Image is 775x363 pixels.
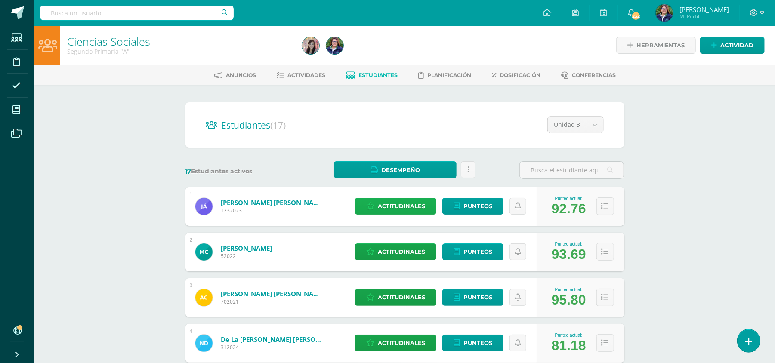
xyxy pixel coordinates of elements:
div: 3 [190,283,193,289]
a: [PERSON_NAME] [221,244,272,252]
a: Planificación [418,68,471,82]
span: Herramientas [636,37,685,53]
span: Actitudinales [378,289,425,305]
div: 93.69 [552,246,586,262]
span: 312024 [221,344,324,351]
div: 81.18 [552,338,586,354]
label: Estudiantes activos [185,167,290,175]
a: Actitudinales [355,198,436,215]
span: Actitudinales [378,335,425,351]
div: 1 [190,191,193,197]
a: Punteos [442,243,503,260]
span: Actitudinales [378,198,425,214]
a: Unidad 3 [548,117,603,133]
a: Anuncios [214,68,256,82]
span: Mi Perfil [679,13,729,20]
span: Planificación [427,72,471,78]
img: cd816e1d9b99ce6ebfda1176cabbab92.png [656,4,673,22]
a: Desempeño [334,161,457,178]
span: 1232023 [221,207,324,214]
div: Punteo actual: [552,287,586,292]
a: Actividades [277,68,325,82]
img: 49868e3fc3827397d40ae9b06e609c4e.png [195,243,213,261]
span: Desempeño [381,162,420,178]
a: Actividad [700,37,765,54]
div: 4 [190,328,193,334]
span: Actividades [287,72,325,78]
img: 9551210c757c62f5e4bd36020026bc4b.png [302,37,319,54]
div: Punteo actual: [552,242,586,246]
span: Estudiantes [358,72,398,78]
div: Punteo actual: [552,333,586,338]
input: Busca un usuario... [40,6,234,20]
span: Punteos [463,198,492,214]
span: Actitudinales [378,244,425,260]
a: Actitudinales [355,289,436,306]
a: Dosificación [492,68,540,82]
a: Estudiantes [346,68,398,82]
span: Punteos [463,289,492,305]
span: 52022 [221,252,272,260]
img: cd816e1d9b99ce6ebfda1176cabbab92.png [326,37,343,54]
span: Conferencias [572,72,616,78]
img: 8a1e21b8128fdbaff9fd671efda254bc.png [195,335,213,352]
span: Anuncios [226,72,256,78]
a: Actitudinales [355,335,436,351]
a: [PERSON_NAME] [PERSON_NAME] [221,289,324,298]
span: Unidad 3 [554,117,580,133]
a: Punteos [442,289,503,306]
div: 2 [190,237,193,243]
a: Herramientas [616,37,696,54]
span: Actividad [720,37,753,53]
span: Punteos [463,244,492,260]
a: Ciencias Sociales [67,34,150,49]
span: 17 [185,168,191,175]
a: Conferencias [561,68,616,82]
a: Punteos [442,198,503,215]
span: 232 [631,11,641,21]
h1: Ciencias Sociales [67,35,292,47]
input: Busca el estudiante aquí... [520,162,624,178]
div: Segundo Primaria 'A' [67,47,292,55]
a: Actitudinales [355,243,436,260]
div: 95.80 [552,292,586,308]
div: Punteo actual: [552,196,586,201]
a: De la [PERSON_NAME] [PERSON_NAME] [221,335,324,344]
div: 92.76 [552,201,586,217]
img: 12eb017a4bef4e60493051df1a1e1701.png [195,289,213,306]
span: [PERSON_NAME] [679,5,729,14]
a: Punteos [442,335,503,351]
span: Punteos [463,335,492,351]
img: 2aede572e29c27d870db0f09e0101ec4.png [195,198,213,215]
span: Estudiantes [222,119,286,131]
span: Dosificación [500,72,540,78]
span: (17) [271,119,286,131]
a: [PERSON_NAME] [PERSON_NAME] [221,198,324,207]
span: 702021 [221,298,324,305]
